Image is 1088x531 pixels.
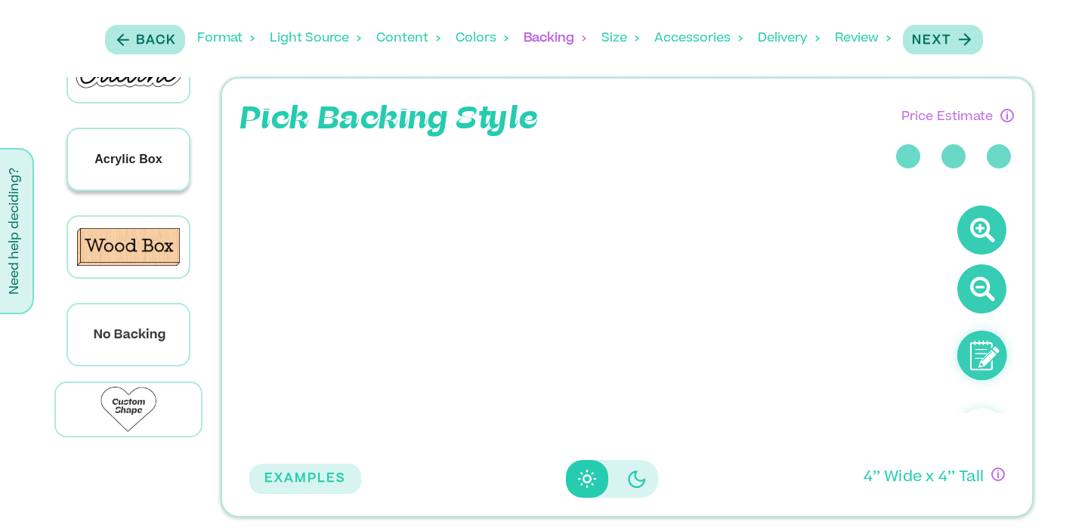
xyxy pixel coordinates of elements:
[270,15,361,62] div: Light Source
[197,15,255,62] div: Format
[240,97,538,142] p: Pick Backing Style
[68,304,189,365] img: No Backing
[903,25,983,54] button: Next
[758,15,820,62] div: Delivery
[601,15,639,62] div: Size
[136,32,176,50] p: Back
[456,15,508,62] div: Colors
[654,15,743,62] div: Accessories
[249,464,361,494] button: EXAMPLES
[78,383,179,436] img: Heart
[893,126,1014,187] div: three-dots-loading
[376,15,440,62] div: Content
[105,25,185,54] button: Back
[94,150,162,168] p: Acrylic Box
[1012,458,1088,531] iframe: Chat Widget
[912,32,951,50] p: Next
[991,468,1005,481] div: If you have questions about size, or if you can’t design exactly what you want here, no worries! ...
[901,104,993,126] p: Price Estimate
[1000,109,1014,122] div: Have questions about pricing or just need a human touch? Go through the process and submit an inq...
[864,468,984,489] p: 4 ’’ Wide x 4 ’’ Tall
[68,217,189,277] img: Wood Box
[566,460,658,498] div: Disabled elevation buttons
[835,15,891,62] div: Review
[524,15,586,62] div: Backing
